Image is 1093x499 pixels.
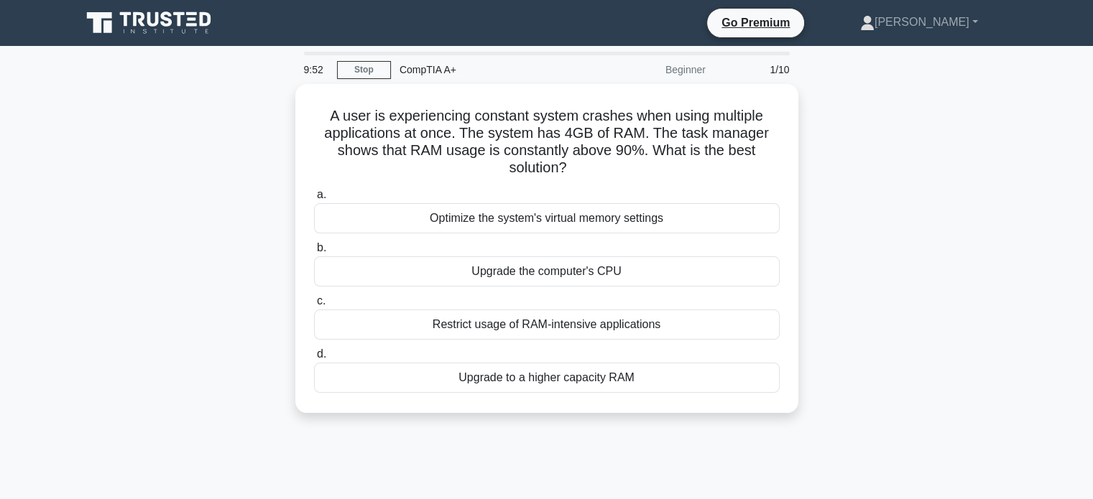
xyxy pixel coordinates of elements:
div: Restrict usage of RAM-intensive applications [314,309,780,340]
h5: A user is experiencing constant system crashes when using multiple applications at once. The syst... [313,107,781,177]
a: Stop [337,61,391,79]
div: Optimize the system's virtual memory settings [314,203,780,233]
span: d. [317,348,326,360]
div: CompTIA A+ [391,55,589,84]
div: Upgrade to a higher capacity RAM [314,363,780,393]
span: c. [317,294,326,307]
a: [PERSON_NAME] [826,8,1013,37]
span: a. [317,188,326,200]
a: Go Premium [713,14,798,32]
div: 1/10 [714,55,798,84]
div: Upgrade the computer's CPU [314,256,780,286]
div: Beginner [589,55,714,84]
div: 9:52 [295,55,337,84]
span: b. [317,241,326,253]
